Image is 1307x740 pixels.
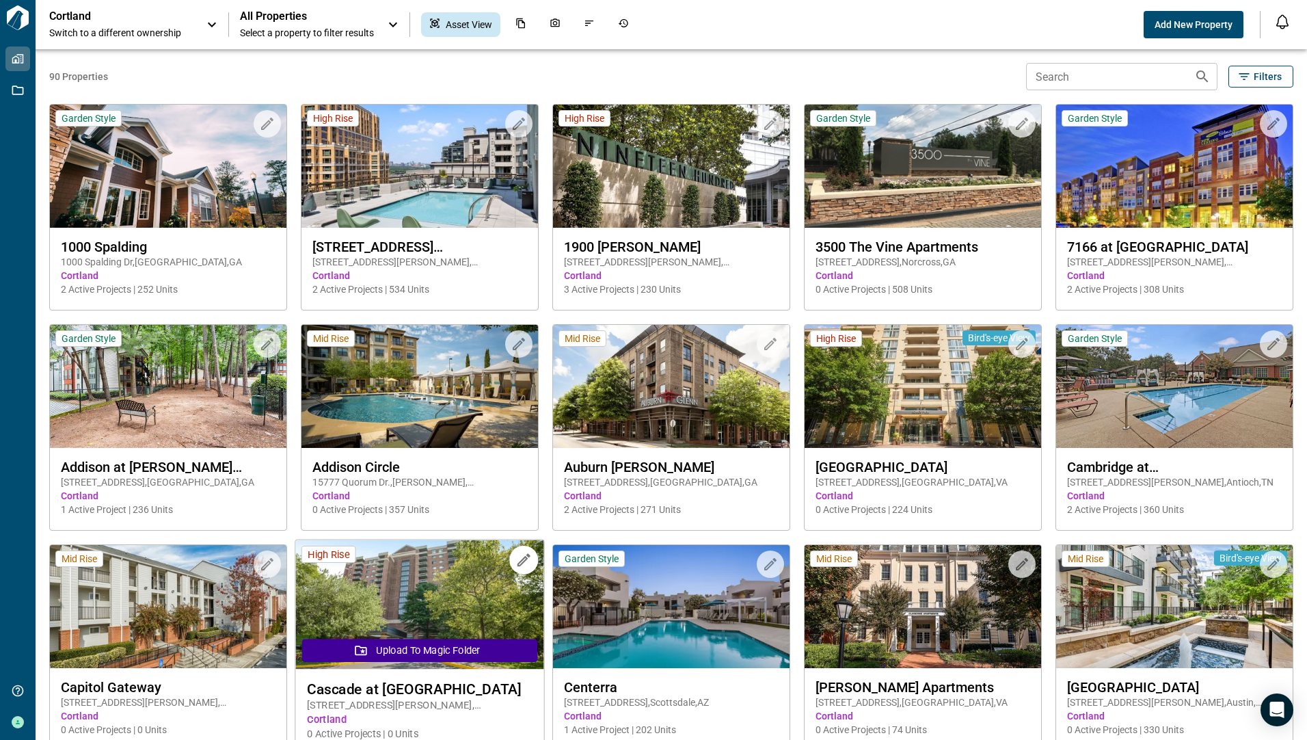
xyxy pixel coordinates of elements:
span: [STREET_ADDRESS] , Scottsdale , AZ [564,696,779,709]
span: Cortland [61,709,275,723]
div: Open Intercom Messenger [1261,693,1293,726]
span: 3 Active Projects | 230 Units [564,282,779,296]
span: Cascade at [GEOGRAPHIC_DATA] [307,680,533,698]
img: property-asset [301,325,538,448]
span: High Rise [308,548,349,561]
span: Switch to a different ownership [49,26,193,40]
span: Cortland [816,269,1030,282]
span: Filters [1254,70,1282,83]
span: Cortland [1067,489,1282,503]
span: Asset View [446,18,492,31]
span: 1000 Spalding Dr , [GEOGRAPHIC_DATA] , GA [61,255,275,269]
span: Garden Style [816,112,870,124]
button: Open notification feed [1271,11,1293,33]
span: Mid Rise [816,553,852,565]
span: 0 Active Projects | 508 Units [816,282,1030,296]
span: Cortland [307,713,533,727]
span: Mid Rise [62,553,97,565]
img: property-asset [50,325,286,448]
span: 2 Active Projects | 534 Units [312,282,527,296]
div: Asset View [421,12,500,37]
span: 7166 at [GEOGRAPHIC_DATA] [1067,239,1282,255]
img: property-asset [805,545,1041,668]
span: Bird's-eye View [1220,552,1282,564]
span: [STREET_ADDRESS] , Norcross , GA [816,255,1030,269]
span: Auburn [PERSON_NAME] [564,459,779,475]
span: [STREET_ADDRESS] , [GEOGRAPHIC_DATA] , VA [816,475,1030,489]
button: Upload to Magic Folder [302,639,537,662]
span: Mid Rise [313,332,349,345]
span: [STREET_ADDRESS] , [GEOGRAPHIC_DATA] , VA [816,696,1030,709]
img: property-asset [553,105,790,228]
span: Mid Rise [565,332,600,345]
span: 2 Active Projects | 308 Units [1067,282,1282,296]
div: Photos [541,12,569,37]
span: Cortland [312,489,527,503]
span: High Rise [313,112,353,124]
span: 1 Active Project | 202 Units [564,723,779,737]
span: [STREET_ADDRESS][PERSON_NAME] , [GEOGRAPHIC_DATA] , [GEOGRAPHIC_DATA] [564,255,779,269]
span: [STREET_ADDRESS][PERSON_NAME] , [GEOGRAPHIC_DATA] , VA [312,255,527,269]
span: [STREET_ADDRESS][PERSON_NAME] , Antioch , TN [1067,475,1282,489]
span: Garden Style [1068,112,1122,124]
span: 1000 Spalding [61,239,275,255]
img: property-asset [50,105,286,228]
span: 0 Active Projects | 357 Units [312,503,527,516]
span: 0 Active Projects | 0 Units [61,723,275,737]
img: property-asset [1056,105,1293,228]
span: Cortland [1067,709,1282,723]
span: Garden Style [565,553,619,565]
span: Cortland [61,269,275,282]
span: Garden Style [1068,332,1122,345]
span: Garden Style [62,112,116,124]
span: Cortland [564,269,779,282]
span: Centerra [564,679,779,696]
span: All Properties [240,10,374,23]
span: [STREET_ADDRESS][PERSON_NAME] , [GEOGRAPHIC_DATA] , CO [1067,255,1282,269]
span: 90 Properties [49,70,1021,83]
span: Select a property to filter results [240,26,374,40]
span: 2 Active Projects | 360 Units [1067,503,1282,516]
span: [STREET_ADDRESS][PERSON_NAME] , Austin , [GEOGRAPHIC_DATA] [1067,696,1282,709]
span: Cortland [816,709,1030,723]
span: Cortland [564,489,779,503]
span: 3500 The Vine Apartments [816,239,1030,255]
img: property-asset [805,105,1041,228]
span: [PERSON_NAME] Apartments [816,679,1030,696]
span: Addison Circle [312,459,527,475]
button: Add New Property [1144,11,1243,38]
span: 1900 [PERSON_NAME] [564,239,779,255]
span: Addison at [PERSON_NAME][GEOGRAPHIC_DATA] [61,459,275,475]
span: High Rise [816,332,856,345]
span: 0 Active Projects | 330 Units [1067,723,1282,737]
span: Cortland [564,709,779,723]
span: [STREET_ADDRESS][PERSON_NAME] , [GEOGRAPHIC_DATA] , GA [61,696,275,709]
span: Capitol Gateway [61,679,275,696]
img: property-asset [805,325,1041,448]
span: Bird's-eye View [968,332,1030,344]
span: Cortland [816,489,1030,503]
img: property-asset [553,545,790,668]
button: Search properties [1189,63,1216,90]
span: High Rise [565,112,604,124]
img: property-asset [50,545,286,668]
span: [GEOGRAPHIC_DATA] [816,459,1030,475]
span: 2 Active Projects | 271 Units [564,503,779,516]
span: Add New Property [1155,18,1232,31]
span: [STREET_ADDRESS][PERSON_NAME] , [GEOGRAPHIC_DATA] , VA [307,698,533,713]
span: Garden Style [62,332,116,345]
img: property-asset [1056,545,1293,668]
span: [STREET_ADDRESS] , [GEOGRAPHIC_DATA] , GA [61,475,275,489]
img: property-asset [1056,325,1293,448]
span: Mid Rise [1068,553,1103,565]
div: Issues & Info [576,12,603,37]
img: property-asset [295,540,543,670]
span: [GEOGRAPHIC_DATA] [1067,679,1282,696]
span: 0 Active Projects | 74 Units [816,723,1030,737]
span: 2 Active Projects | 252 Units [61,282,275,296]
span: 1 Active Project | 236 Units [61,503,275,516]
span: 0 Active Projects | 224 Units [816,503,1030,516]
span: Cambridge at [GEOGRAPHIC_DATA] [1067,459,1282,475]
div: Documents [507,12,535,37]
span: Cortland [312,269,527,282]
